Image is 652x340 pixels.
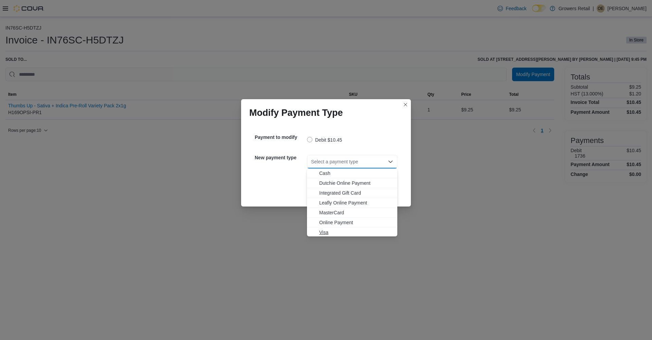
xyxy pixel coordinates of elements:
[311,158,312,166] input: Accessible screen reader label
[319,170,393,177] span: Cash
[255,151,306,164] h5: New payment type
[249,107,343,118] h1: Modify Payment Type
[307,136,342,144] label: Debit $10.45
[255,130,306,144] h5: Payment to modify
[319,229,393,236] span: Visa
[319,190,393,196] span: Integrated Gift Card
[307,168,397,237] div: Choose from the following options
[307,168,397,178] button: Cash
[388,159,393,164] button: Close list of options
[319,180,393,186] span: Dutchie Online Payment
[307,178,397,188] button: Dutchie Online Payment
[307,228,397,237] button: Visa
[307,208,397,218] button: MasterCard
[319,219,393,226] span: Online Payment
[307,218,397,228] button: Online Payment
[319,199,393,206] span: Leafly Online Payment
[307,198,397,208] button: Leafly Online Payment
[319,209,393,216] span: MasterCard
[401,101,410,109] button: Closes this modal window
[307,188,397,198] button: Integrated Gift Card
